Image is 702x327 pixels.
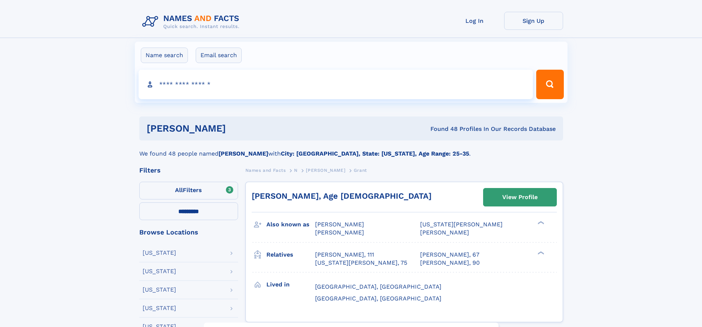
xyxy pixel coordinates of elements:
[143,268,176,274] div: [US_STATE]
[139,70,533,99] input: search input
[266,218,315,231] h3: Also known as
[328,125,556,133] div: Found 48 Profiles In Our Records Database
[306,168,345,173] span: [PERSON_NAME]
[143,250,176,256] div: [US_STATE]
[536,70,563,99] button: Search Button
[504,12,563,30] a: Sign Up
[483,188,556,206] a: View Profile
[139,167,238,174] div: Filters
[245,166,286,175] a: Names and Facts
[420,221,503,228] span: [US_STATE][PERSON_NAME]
[139,12,245,32] img: Logo Names and Facts
[420,251,479,259] a: [PERSON_NAME], 67
[175,187,183,194] span: All
[294,168,298,173] span: N
[294,166,298,175] a: N
[281,150,469,157] b: City: [GEOGRAPHIC_DATA], State: [US_STATE], Age Range: 25-35
[315,251,374,259] a: [PERSON_NAME], 111
[315,283,441,290] span: [GEOGRAPHIC_DATA], [GEOGRAPHIC_DATA]
[445,12,504,30] a: Log In
[139,182,238,199] label: Filters
[196,48,242,63] label: Email search
[141,48,188,63] label: Name search
[306,166,345,175] a: [PERSON_NAME]
[502,189,538,206] div: View Profile
[139,229,238,236] div: Browse Locations
[536,250,545,255] div: ❯
[315,221,364,228] span: [PERSON_NAME]
[143,287,176,293] div: [US_STATE]
[252,191,432,201] a: [PERSON_NAME], Age [DEMOGRAPHIC_DATA]
[315,229,364,236] span: [PERSON_NAME]
[266,278,315,291] h3: Lived in
[315,259,407,267] a: [US_STATE][PERSON_NAME], 75
[266,248,315,261] h3: Relatives
[420,229,469,236] span: [PERSON_NAME]
[143,305,176,311] div: [US_STATE]
[139,140,563,158] div: We found 48 people named with .
[315,295,441,302] span: [GEOGRAPHIC_DATA], [GEOGRAPHIC_DATA]
[420,259,480,267] a: [PERSON_NAME], 90
[147,124,328,133] h1: [PERSON_NAME]
[536,220,545,225] div: ❯
[354,168,367,173] span: Grant
[219,150,268,157] b: [PERSON_NAME]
